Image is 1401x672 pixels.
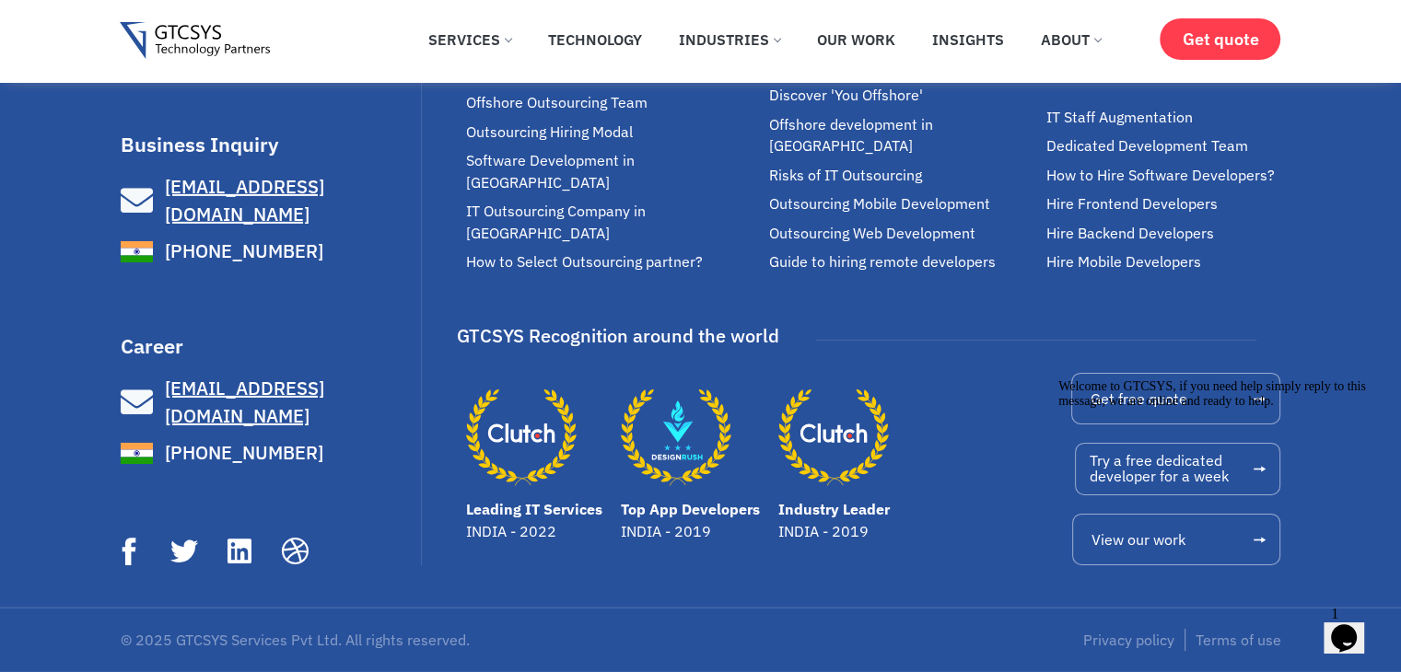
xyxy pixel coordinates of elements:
div: Welcome to GTCSYS, if you need help simply reply to this message, we are online and ready to help. [7,7,339,37]
a: Hire Frontend Developers [1046,193,1290,214]
a: Risks of IT Outsourcing [768,165,1037,186]
p: © 2025 GTCSYS Services Pvt Ltd. All rights reserved. [121,632,692,647]
a: How to Hire Software Developers? [1046,165,1290,186]
a: [EMAIL_ADDRESS][DOMAIN_NAME] [121,173,417,228]
span: [PHONE_NUMBER] [160,238,323,265]
span: Get quote [1182,29,1258,49]
a: Technology [534,19,656,60]
span: Offshore Outsourcing Team [466,92,648,113]
a: Hire Backend Developers [1046,223,1290,244]
a: Guide to hiring remote developers [768,251,1037,272]
span: Welcome to GTCSYS, if you need help simply reply to this message, we are online and ready to help. [7,7,315,36]
h3: Business Inquiry [121,134,417,155]
span: How to Hire Software Developers? [1046,165,1275,186]
span: Outsourcing Web Development [768,223,975,244]
img: Gtcsys logo [120,22,270,60]
a: IT Staff Augmentation [1046,107,1290,128]
p: INDIA - 2019 [621,520,760,542]
a: Software Development in [GEOGRAPHIC_DATA] [466,150,759,193]
a: Industry Leader [778,382,889,492]
span: Outsourcing Hiring Modal [466,122,633,143]
span: [EMAIL_ADDRESS][DOMAIN_NAME] [165,376,324,428]
span: Hire Frontend Developers [1046,193,1218,214]
span: How to Select Outsourcing partner? [466,251,703,272]
a: Discover 'You Offshore' [768,85,1037,106]
a: Outsourcing Hiring Modal [466,122,759,143]
span: [EMAIL_ADDRESS][DOMAIN_NAME] [165,174,324,226]
span: Discover 'You Offshore' [768,85,922,106]
a: Dedicated Development Team [1046,135,1290,156]
a: Top App Developers [621,500,760,518]
a: Our Work [803,19,909,60]
div: GTCSYS Recognition around the world [457,319,779,353]
span: Guide to hiring remote developers [768,251,995,272]
a: Leading IT Services [466,500,602,518]
a: [PHONE_NUMBER] [121,437,417,469]
a: Services [414,19,525,60]
span: Hire Backend Developers [1046,223,1214,244]
a: [PHONE_NUMBER] [121,236,417,268]
span: Hire Mobile Developers [1046,251,1201,272]
a: Industry Leader [778,500,890,518]
a: Offshore development in [GEOGRAPHIC_DATA] [768,114,1037,157]
a: Leading IT Services [466,382,577,492]
a: IT Outsourcing Company in [GEOGRAPHIC_DATA] [466,201,759,244]
a: Industries [665,19,794,60]
span: [PHONE_NUMBER] [160,439,323,467]
span: Risks of IT Outsourcing [768,165,921,186]
span: Dedicated Development Team [1046,135,1248,156]
iframe: chat widget [1051,372,1383,589]
a: Offshore Outsourcing Team [466,92,759,113]
a: Outsourcing Web Development [768,223,1037,244]
span: Outsourcing Mobile Development [768,193,989,214]
span: IT Staff Augmentation [1046,107,1193,128]
a: Insights [918,19,1018,60]
a: Hire Mobile Developers [1046,251,1290,272]
a: [EMAIL_ADDRESS][DOMAIN_NAME] [121,375,417,430]
a: How to Select Outsourcing partner? [466,251,759,272]
iframe: chat widget [1324,598,1383,654]
p: INDIA - 2019 [778,520,890,542]
p: INDIA - 2022 [466,520,602,542]
a: Outsourcing Mobile Development [768,193,1037,214]
a: Privacy policy [1083,629,1174,651]
h3: Career [121,336,417,356]
a: Terms of use [1196,629,1281,651]
a: About [1027,19,1115,60]
a: Get quote [1160,18,1280,60]
a: Top App Developers [621,382,731,492]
